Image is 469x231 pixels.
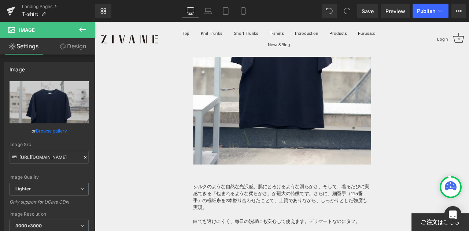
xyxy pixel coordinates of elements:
span: Image [19,27,35,33]
span: Save [362,7,374,15]
b: 3000x3000 [15,223,42,228]
button: Redo [340,4,354,18]
a: Design [49,38,97,55]
input: Link [10,151,89,164]
a: Tablet [217,4,234,18]
div: Image Quality [10,175,89,180]
a: New Library [95,4,111,18]
div: Only support for UCare CDN [10,199,89,210]
a: Laptop [199,4,217,18]
div: Image Resolution [10,212,89,217]
a: Preview [381,4,410,18]
b: Lighter [15,186,31,191]
button: More [451,4,466,18]
a: Browse gallery [36,124,67,137]
div: Image [10,62,25,72]
p: シルクのような自然な光沢感、肌にとろけるような滑らかさ、そして、着るたびに実感できる「包まれるような柔らかさ」が最大の特徴です。さらに、細番手（115番手）の極細糸を2本撚り合わせたことで、上質... [117,191,327,224]
button: Publish [413,4,448,18]
div: Image Src [10,142,89,147]
a: Landing Pages [22,4,95,10]
span: Publish [417,8,435,14]
span: Preview [385,7,405,15]
a: Desktop [182,4,199,18]
div: or [10,127,89,135]
span: T-shirt [22,11,38,17]
button: Undo [322,4,337,18]
div: Open Intercom Messenger [444,206,462,224]
a: Mobile [234,4,252,18]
